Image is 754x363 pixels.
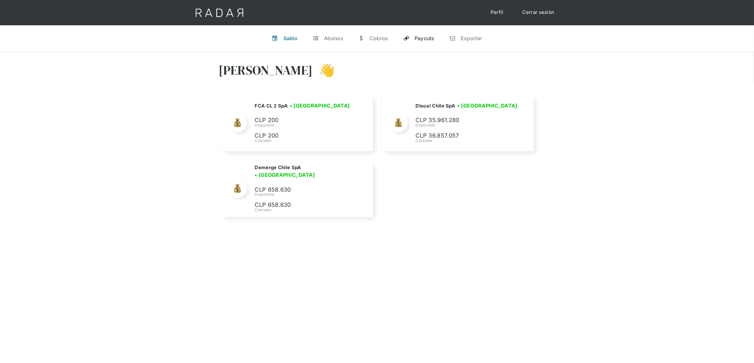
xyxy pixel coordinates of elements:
[449,35,456,41] div: n
[255,138,352,144] div: Contable
[370,35,388,41] div: Cobros
[457,102,517,109] h3: • [GEOGRAPHIC_DATA]
[255,164,301,171] h2: Demerge Chile SpA
[484,6,510,19] a: Perfil
[255,116,350,125] p: CLP 200
[255,185,350,194] p: CLP 658.630
[415,138,519,144] div: Contable
[255,122,352,128] div: Disponible
[255,192,365,197] div: Disponible
[255,131,350,140] p: CLP 200
[324,35,343,41] div: Abonos
[313,35,319,41] div: t
[255,171,315,179] h3: • [GEOGRAPHIC_DATA]
[415,35,434,41] div: Payouts
[272,35,278,41] div: v
[461,35,482,41] div: Exportar
[219,62,313,78] h3: [PERSON_NAME]
[283,35,298,41] div: Saldo
[415,103,455,109] h2: Dlocal Chile SpA
[313,62,335,78] h3: 👋
[516,6,561,19] a: Cerrar sesión
[415,131,510,140] p: CLP 36.857.057
[255,207,365,213] div: Contable
[403,35,409,41] div: y
[415,116,510,125] p: CLP 35.961.280
[415,122,519,128] div: Disponible
[358,35,364,41] div: w
[255,200,350,210] p: CLP 658.630
[290,102,350,109] h3: • [GEOGRAPHIC_DATA]
[255,103,288,109] h2: FCA CL 2 SpA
